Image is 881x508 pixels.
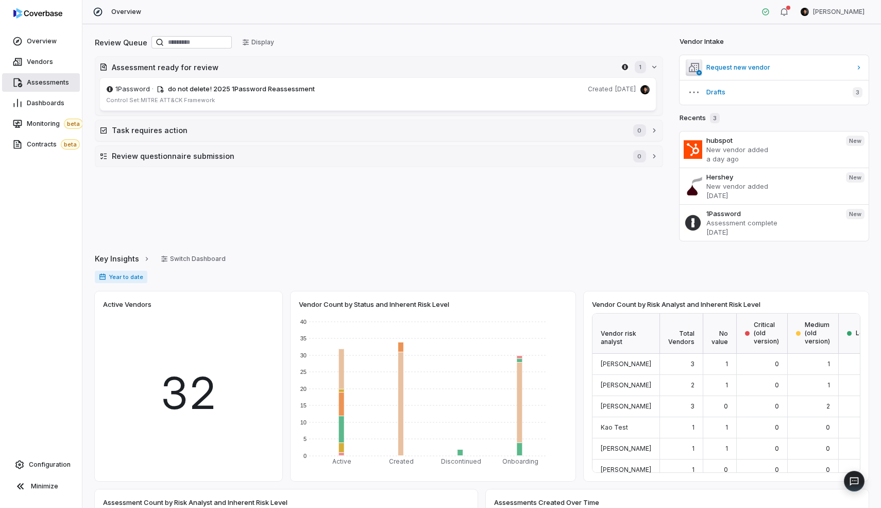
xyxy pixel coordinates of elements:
[2,94,80,112] a: Dashboards
[680,132,869,168] a: hubspotNew vendor addeda day agoNew
[794,4,871,20] button: Clarence Chio avatar[PERSON_NAME]
[303,453,307,459] text: 0
[633,124,646,137] span: 0
[633,150,646,162] span: 0
[592,314,660,354] div: Vendor risk analyst
[775,466,779,473] span: 0
[680,113,720,123] h2: Recents
[13,8,62,19] img: logo-D7KZi-bG.svg
[706,227,838,237] p: [DATE]
[690,402,694,410] span: 3
[300,419,307,425] text: 10
[95,253,139,264] span: Key Insights
[775,423,779,431] span: 0
[725,360,728,368] span: 1
[706,136,838,145] h3: hubspot
[724,466,728,473] span: 0
[106,96,215,104] span: Control Set: MITRE ATT&CK Framework
[706,63,852,72] span: Request new vendor
[846,172,865,183] span: New
[27,139,80,150] span: Contracts
[680,80,869,105] button: Drafts3
[692,445,694,452] span: 1
[168,85,315,93] span: do not delete! 2025 1Password Reassessment
[680,37,724,47] h2: Vendor Intake
[4,455,78,474] a: Configuration
[95,57,663,77] button: Assessment ready for review1password.com1
[300,319,307,325] text: 40
[725,423,728,431] span: 1
[95,146,663,167] button: Review questionnaire submission0
[601,360,651,368] span: [PERSON_NAME]
[29,461,71,469] span: Configuration
[827,360,830,368] span: 1
[725,381,728,389] span: 1
[690,360,694,368] span: 3
[801,8,809,16] img: Clarence Chio avatar
[95,248,150,270] a: Key Insights
[826,402,830,410] span: 2
[103,498,287,507] span: Assessment Count by Risk Analyst and Inherent Risk Level
[2,135,80,154] a: Contractsbeta
[27,78,69,87] span: Assessments
[754,321,779,346] span: Critical (old version)
[710,113,720,123] span: 3
[27,99,64,107] span: Dashboards
[601,423,628,431] span: Kao Test
[635,61,646,73] span: 1
[2,114,80,133] a: Monitoringbeta
[706,172,838,182] h3: Hershey
[826,445,830,452] span: 0
[691,381,694,389] span: 2
[27,37,57,45] span: Overview
[303,436,307,442] text: 5
[601,466,651,473] span: [PERSON_NAME]
[2,32,80,51] a: Overview
[775,360,779,368] span: 0
[725,445,728,452] span: 1
[95,271,147,283] span: Year to date
[155,251,232,267] button: Switch Dashboard
[692,423,694,431] span: 1
[680,55,869,80] a: Request new vendor
[115,84,150,94] span: 1Password
[703,314,737,354] div: No value
[112,125,623,136] h2: Task requires action
[827,381,830,389] span: 1
[112,151,623,161] h2: Review questionnaire submission
[588,85,613,93] span: Created
[775,381,779,389] span: 0
[95,37,147,48] h2: Review Queue
[236,35,280,50] button: Display
[826,466,830,473] span: 0
[2,53,80,71] a: Vendors
[103,300,151,309] span: Active Vendors
[92,248,154,270] button: Key Insights
[706,218,838,227] p: Assessment complete
[706,88,844,96] span: Drafts
[299,300,449,309] span: Vendor Count by Status and Inherent Risk Level
[706,145,838,154] p: New vendor added
[27,58,53,66] span: Vendors
[601,381,651,389] span: [PERSON_NAME]
[775,445,779,452] span: 0
[64,119,83,129] span: beta
[2,73,80,92] a: Assessments
[112,62,617,73] h2: Assessment ready for review
[300,402,307,408] text: 15
[152,84,154,94] span: ·
[494,498,599,507] span: Assessments Created Over Time
[680,204,869,241] a: 1PasswordAssessment complete[DATE]New
[300,369,307,375] text: 25
[160,360,217,426] span: 32
[680,168,869,204] a: HersheyNew vendor added[DATE]New
[300,352,307,358] text: 30
[99,273,106,281] svg: Date range for report
[826,423,830,431] span: 0
[856,329,869,337] span: Low
[601,445,651,452] span: [PERSON_NAME]
[660,314,703,354] div: Total Vendors
[99,77,656,111] a: 1password.com1Password· do not delete! 2025 1Password ReassessmentCreated[DATE]Clarence Chio avat...
[27,119,83,129] span: Monitoring
[706,154,838,163] p: a day ago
